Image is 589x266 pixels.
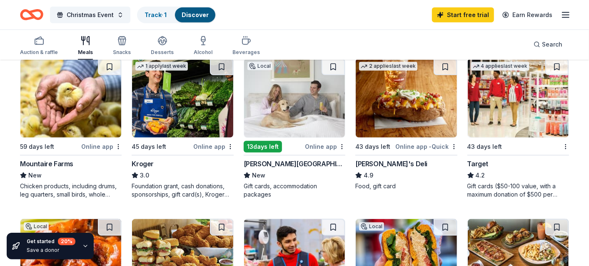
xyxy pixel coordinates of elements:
div: 20 % [58,238,75,245]
div: Auction & raffle [20,49,58,56]
span: 3.0 [140,170,149,180]
div: Alcohol [194,49,212,56]
span: Search [542,39,562,49]
button: Beverages [232,32,260,60]
div: 43 days left [467,142,502,152]
div: 45 days left [132,142,166,152]
div: 4 applies last week [471,62,529,71]
div: Kroger [132,159,154,169]
img: Image for Jason's Deli [356,59,457,138]
div: Beverages [232,49,260,56]
a: Discover [182,11,209,18]
a: Image for Mountaire Farms59 days leftOnline appMountaire FarmsNewChicken products, including drum... [20,58,122,199]
button: Desserts [151,32,174,60]
div: Online app [305,141,345,152]
div: Target [467,159,489,169]
button: Auction & raffle [20,32,58,60]
span: • [429,143,431,150]
div: [PERSON_NAME][GEOGRAPHIC_DATA] [244,159,345,169]
a: Image for Jason's Deli2 applieslast week43 days leftOnline app•Quick[PERSON_NAME]'s Deli4.9Food, ... [355,58,457,190]
div: Gift cards, accommodation packages [244,182,345,199]
span: New [28,170,42,180]
span: 4.9 [364,170,373,180]
a: Image for Kroger1 applylast week45 days leftOnline appKroger3.0Foundation grant, cash donations, ... [132,58,233,199]
img: Image for Kroger [132,59,233,138]
div: Snacks [113,49,131,56]
div: Chicken products, including drums, leg quarters, small birds, whole birds, and whole legs [20,182,122,199]
div: Online app [193,141,234,152]
a: Image for Quirk Hotel RichmondLocal13days leftOnline app[PERSON_NAME][GEOGRAPHIC_DATA]NewGift car... [244,58,345,199]
div: Online app Quick [396,141,457,152]
button: Meals [78,32,93,60]
button: Snacks [113,32,131,60]
div: Get started [27,238,75,245]
div: Desserts [151,49,174,56]
div: Mountaire Farms [20,159,73,169]
button: Track· 1Discover [137,7,216,23]
a: Earn Rewards [497,7,557,22]
button: Christmas Event [50,7,130,23]
div: 43 days left [355,142,390,152]
button: Alcohol [194,32,212,60]
img: Image for Quirk Hotel Richmond [244,59,345,138]
div: [PERSON_NAME]'s Deli [355,159,427,169]
a: Image for Target4 applieslast week43 days leftTarget4.2Gift cards ($50-100 value, with a maximum ... [467,58,569,199]
button: Search [527,36,569,53]
div: Local [24,222,49,231]
div: Online app [81,141,122,152]
span: Christmas Event [67,10,114,20]
div: Local [247,62,272,70]
div: Save a donor [27,247,75,254]
div: Local [359,222,384,231]
a: Track· 1 [145,11,167,18]
a: Home [20,5,43,25]
img: Image for Target [468,59,569,138]
img: Image for Mountaire Farms [20,59,121,138]
div: Food, gift card [355,182,457,190]
div: 1 apply last week [135,62,188,71]
div: 2 applies last week [359,62,417,71]
div: 13 days left [244,141,282,153]
span: 4.2 [476,170,485,180]
div: Gift cards ($50-100 value, with a maximum donation of $500 per year) [467,182,569,199]
div: Meals [78,49,93,56]
div: Foundation grant, cash donations, sponsorships, gift card(s), Kroger products [132,182,233,199]
a: Start free trial [432,7,494,22]
span: New [252,170,265,180]
div: 59 days left [20,142,54,152]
